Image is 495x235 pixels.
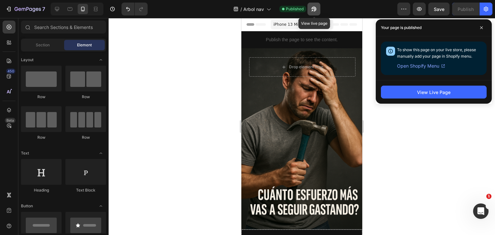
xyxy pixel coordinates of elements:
[36,42,50,48] span: Section
[381,86,487,99] button: View Live Page
[417,89,451,96] div: View Live Page
[397,47,476,59] span: To show this page on your live store, please manually add your page in Shopify menu.
[434,6,444,12] span: Save
[96,201,106,211] span: Toggle open
[121,3,148,15] div: Undo/Redo
[6,69,15,74] div: 450
[243,6,264,13] span: Arbol nav
[21,135,62,140] div: Row
[3,3,48,15] button: 7
[96,148,106,158] span: Toggle open
[96,55,106,65] span: Toggle open
[240,6,242,13] span: /
[21,21,106,33] input: Search Sections & Elements
[486,194,491,199] span: 1
[21,57,34,63] span: Layout
[241,18,362,235] iframe: Design area
[428,3,450,15] button: Save
[42,5,45,13] p: 7
[65,135,106,140] div: Row
[65,187,106,193] div: Text Block
[21,94,62,100] div: Row
[21,150,29,156] span: Text
[286,6,304,12] span: Published
[381,24,422,31] p: Your page is published
[473,203,489,219] iframe: Intercom live chat
[452,3,479,15] button: Publish
[21,187,62,193] div: Heading
[5,118,15,123] div: Beta
[65,94,106,100] div: Row
[397,62,439,70] span: Open Shopify Menu
[21,203,33,209] span: Button
[458,6,474,13] div: Publish
[77,42,92,48] span: Element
